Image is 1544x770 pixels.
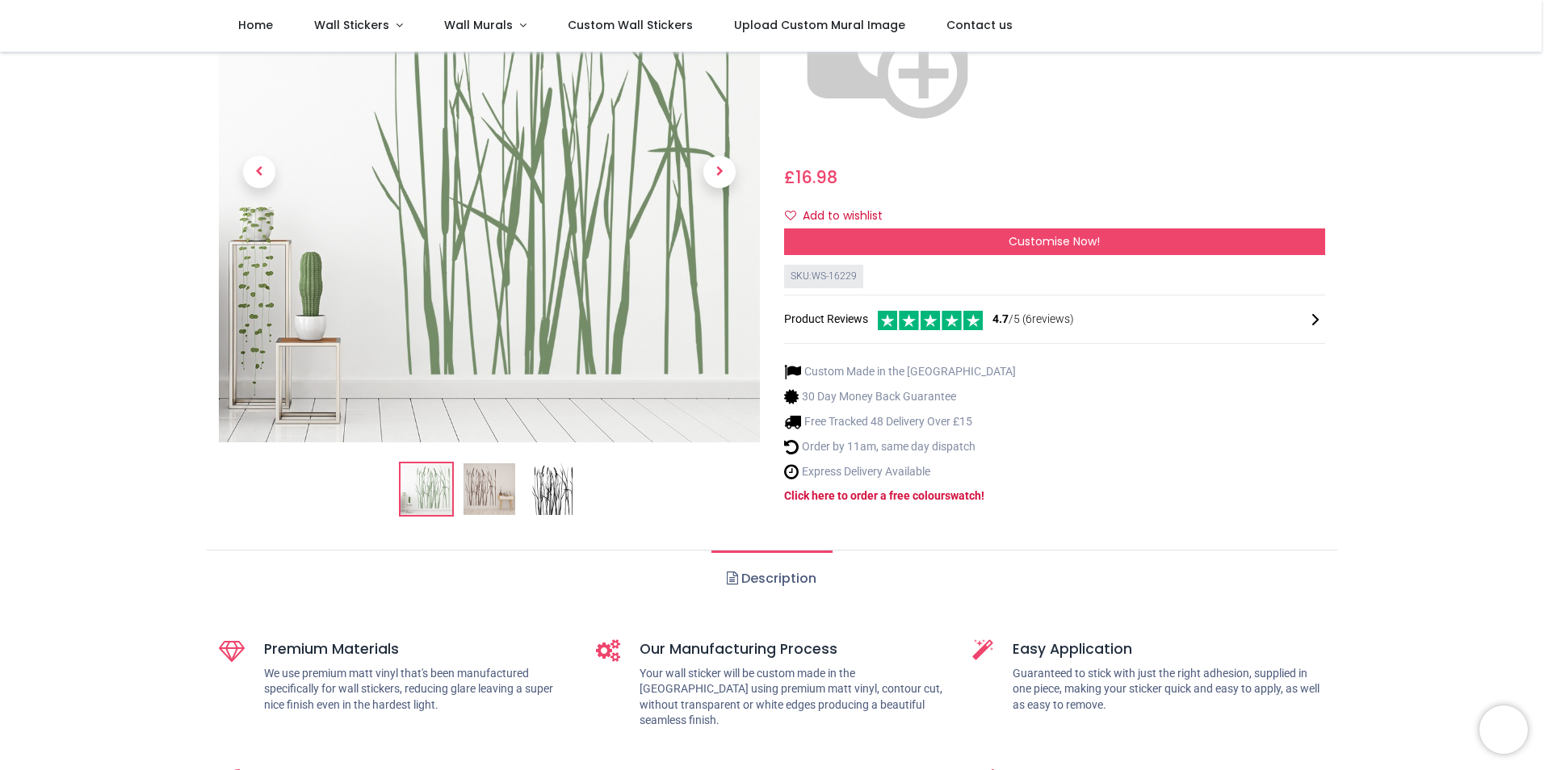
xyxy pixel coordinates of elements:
span: Customise Now! [1009,233,1100,249]
a: Click here to order a free colour [784,489,945,502]
li: Custom Made in the [GEOGRAPHIC_DATA] [784,363,1016,380]
span: Wall Stickers [314,17,389,33]
h5: Our Manufacturing Process [640,639,949,659]
p: Guaranteed to stick with just the right adhesion, supplied in one piece, making your sticker quic... [1013,666,1325,714]
a: ! [981,489,984,502]
a: Description [711,550,832,607]
img: WS-16229-02 [464,464,515,516]
span: £ [784,165,837,189]
p: Your wall sticker will be custom made in the [GEOGRAPHIC_DATA] using premium matt vinyl, contour ... [640,666,949,729]
button: Add to wishlistAdd to wishlist [784,203,896,230]
li: Order by 11am, same day dispatch [784,438,1016,455]
span: 4.7 [992,312,1009,325]
h5: Premium Materials [264,639,572,659]
iframe: Brevo live chat [1479,705,1528,754]
span: Upload Custom Mural Image [734,17,905,33]
img: WS-16229-03 [527,464,578,516]
span: 16.98 [795,165,837,189]
span: Wall Murals [444,17,513,33]
i: Add to wishlist [785,210,796,221]
span: Contact us [946,17,1013,33]
li: 30 Day Money Back Guarantee [784,388,1016,405]
li: Express Delivery Available [784,463,1016,480]
span: Custom Wall Stickers [568,17,693,33]
p: We use premium matt vinyl that's been manufactured specifically for wall stickers, reducing glare... [264,666,572,714]
li: Free Tracked 48 Delivery Over £15 [784,413,1016,430]
span: Next [703,157,736,189]
div: Product Reviews [784,308,1325,330]
span: /5 ( 6 reviews) [992,312,1074,328]
h5: Easy Application [1013,639,1325,659]
span: Previous [243,157,275,189]
a: swatch [945,489,981,502]
div: SKU: WS-16229 [784,265,863,288]
img: Long Grass Flowers Trees Wall Sticker [401,464,452,516]
span: Home [238,17,273,33]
